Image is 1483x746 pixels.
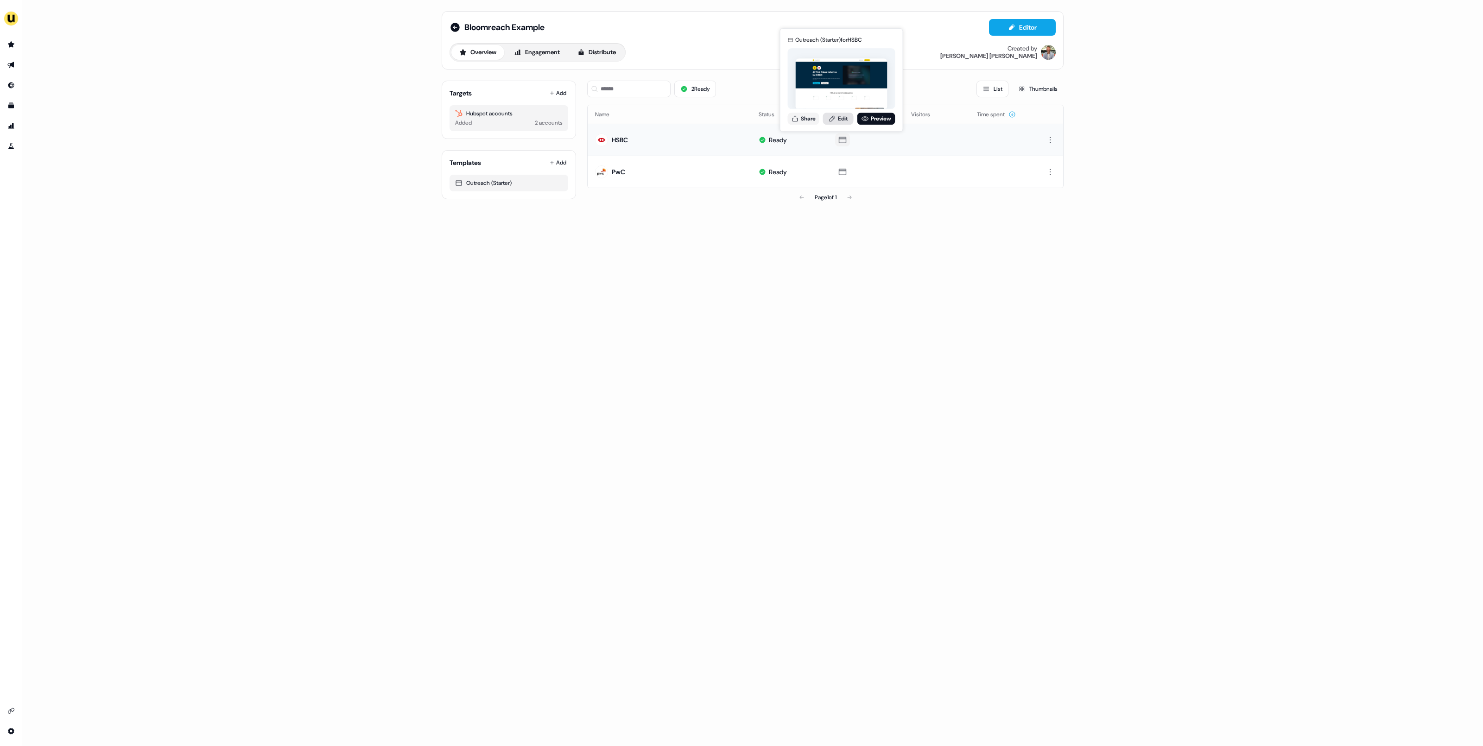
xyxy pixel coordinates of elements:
a: Go to templates [4,98,19,113]
div: Templates [450,158,481,167]
button: Name [595,106,621,123]
button: Overview [451,45,504,60]
button: Engagement [506,45,568,60]
div: Ready [769,167,787,177]
div: Ready [769,135,787,145]
div: Created by [1008,45,1037,52]
a: Go to integrations [4,703,19,718]
button: Distribute [570,45,624,60]
button: Add [548,87,568,100]
div: 2 accounts [535,118,563,127]
img: asset preview [796,58,887,110]
div: Outreach (Starter) for HSBC [795,35,862,44]
button: Visitors [911,106,941,123]
a: Editor [989,24,1056,33]
span: Bloomreach Example [464,22,545,33]
div: PwC [612,167,625,177]
button: Add [548,156,568,169]
button: Thumbnails [1012,81,1064,97]
a: Go to Inbound [4,78,19,93]
div: HSBC [612,135,628,145]
div: Outreach (Starter) [455,178,563,188]
a: Preview [857,113,895,125]
div: Targets [450,89,472,98]
button: Time spent [977,106,1016,123]
a: Go to experiments [4,139,19,154]
a: Edit [823,113,854,125]
button: Editor [989,19,1056,36]
a: Go to integrations [4,724,19,739]
button: Share [788,113,819,125]
button: 2Ready [674,81,716,97]
a: Go to prospects [4,37,19,52]
button: List [976,81,1008,97]
button: Status [759,106,786,123]
div: Page 1 of 1 [815,193,837,202]
div: Added [455,118,472,127]
div: [PERSON_NAME] [PERSON_NAME] [940,52,1037,60]
div: Hubspot accounts [455,109,563,118]
img: Oliver [1041,45,1056,60]
a: Go to attribution [4,119,19,133]
a: Go to outbound experience [4,57,19,72]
